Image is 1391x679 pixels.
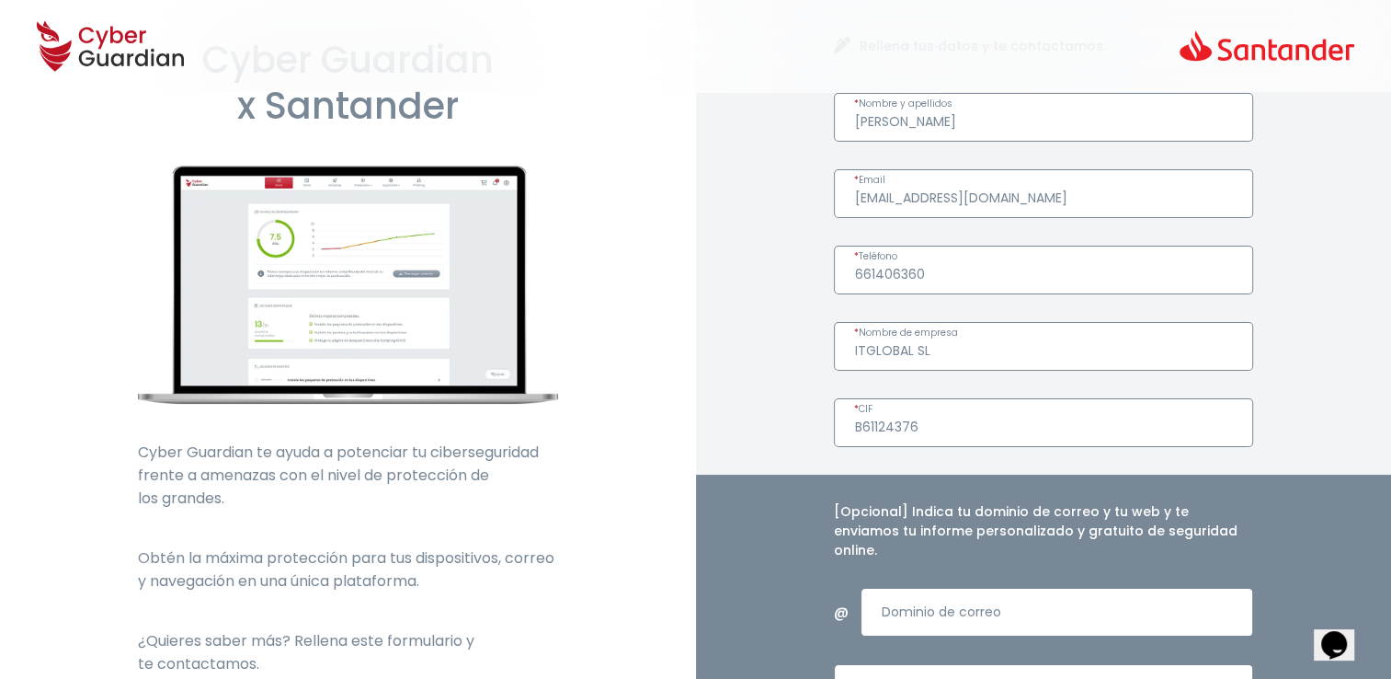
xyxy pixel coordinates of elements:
[138,441,558,510] p: Cyber Guardian te ayuda a potenciar tu ciberseguridad frente a amenazas con el nivel de protecció...
[861,588,1253,637] input: Introduce un dominio de correo válido.
[1314,605,1373,661] iframe: chat widget
[834,502,1254,560] h4: [Opcional] Indica tu dominio de correo y tu web y te enviamos tu informe personalizado y gratuito...
[138,547,558,593] p: Obtén la máxima protección para tus dispositivos, correo y navegación en una única plataforma.
[834,246,1254,294] input: Introduce un número de teléfono válido.
[138,166,558,404] img: cyberguardian-home
[834,601,848,624] span: @
[138,37,558,129] h1: Cyber Guardian x Santander
[138,629,558,675] p: ¿Quieres saber más? Rellena este formulario y te contactamos.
